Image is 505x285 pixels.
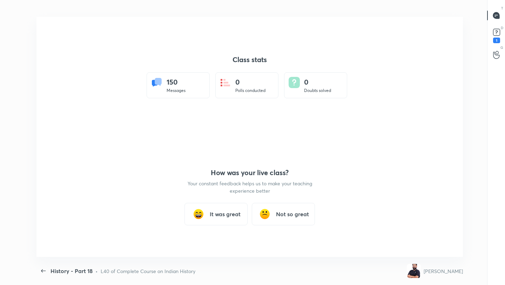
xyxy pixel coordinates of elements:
[210,210,241,218] h3: It was great
[187,168,313,177] h4: How was your live class?
[289,77,300,88] img: doubts.8a449be9.svg
[147,55,353,64] h4: Class stats
[493,38,500,43] div: 1
[304,77,331,87] div: 0
[235,77,265,87] div: 0
[304,87,331,94] div: Doubts solved
[407,264,421,278] img: 2e1776e2a17a458f8f2ae63657c11f57.jpg
[167,77,186,87] div: 150
[424,267,463,275] div: [PERSON_NAME]
[235,87,265,94] div: Polls conducted
[258,207,272,221] img: frowning_face_cmp.gif
[151,77,162,88] img: statsMessages.856aad98.svg
[501,6,503,11] p: T
[276,210,309,218] h3: Not so great
[95,267,98,275] div: •
[187,180,313,194] p: Your constant feedback helps us to make your teaching experience better
[501,25,503,31] p: D
[191,207,206,221] img: grinning_face_with_smiling_eyes_cmp.gif
[220,77,231,88] img: statsPoll.b571884d.svg
[167,87,186,94] div: Messages
[101,267,195,275] div: L40 of Complete Course on Indian History
[50,267,93,275] div: History - Part 18
[500,45,503,50] p: G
